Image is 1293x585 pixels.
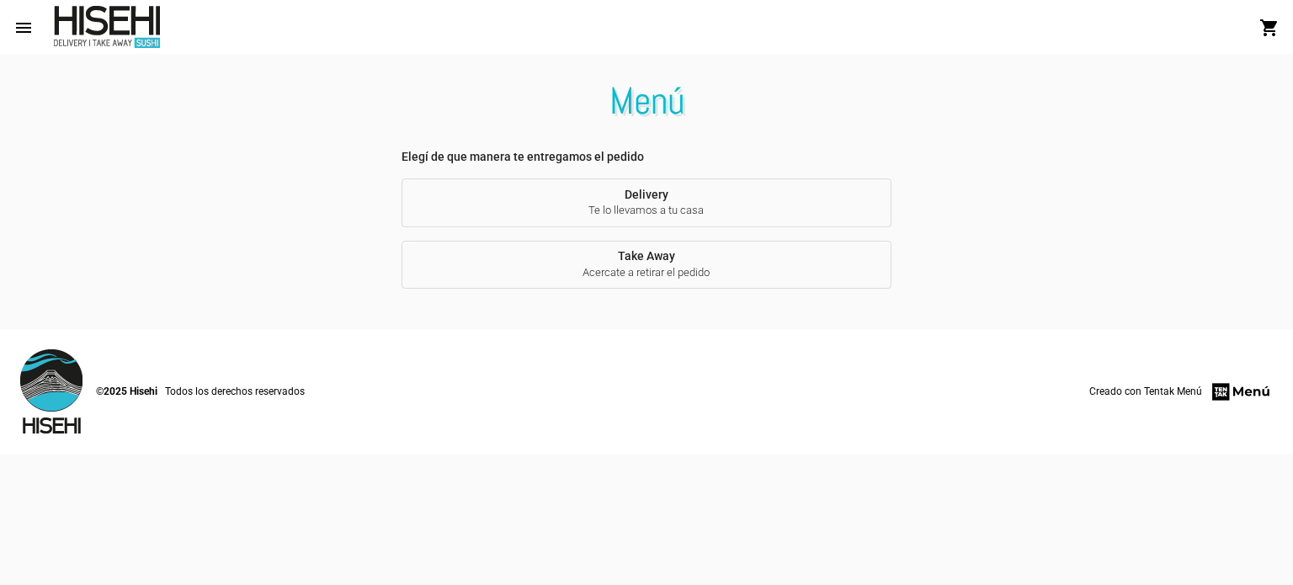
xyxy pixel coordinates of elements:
[402,241,891,290] button: Take AwayAcercate a retirar el pedido
[415,203,878,218] span: Te lo llevamos a tu casa
[96,383,157,400] span: ©2025 Hisehi
[415,188,878,219] span: Delivery
[1089,380,1273,403] a: Creado con Tentak Menú
[165,383,305,400] span: Todos los derechos reservados
[1259,18,1280,38] mat-icon: shopping_cart
[1210,380,1273,403] img: menu-firm.png
[13,18,34,38] mat-icon: menu
[402,148,891,165] label: Elegí de que manera te entregamos el pedido
[1089,383,1202,400] span: Creado con Tentak Menú
[415,249,878,280] span: Take Away
[415,265,878,280] span: Acercate a retirar el pedido
[402,178,891,227] button: DeliveryTe lo llevamos a tu casa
